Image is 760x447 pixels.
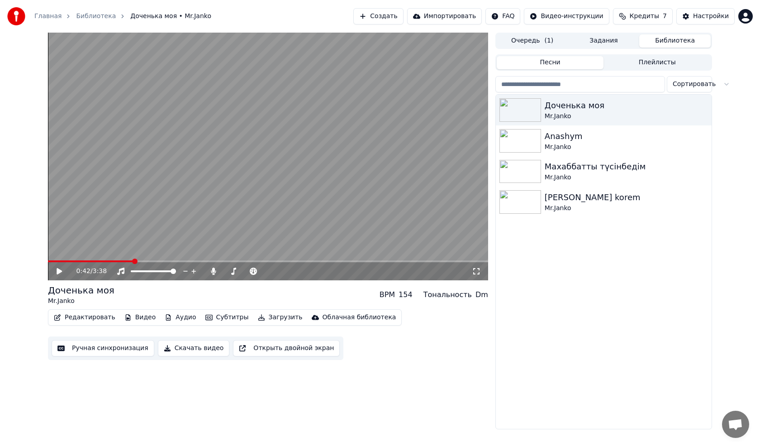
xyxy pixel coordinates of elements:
button: Загрузить [254,311,306,324]
button: Видео-инструкции [524,8,609,24]
button: Ручная синхронизация [52,340,154,356]
div: Anashym [545,130,708,143]
a: Библиотека [76,12,116,21]
div: Открытый чат [722,411,749,438]
button: Библиотека [639,34,711,48]
span: Доченька моя • Mr.Janko [130,12,211,21]
button: Плейлисты [603,56,711,69]
div: Доченька моя [48,284,114,297]
div: Махаббатты түсінбедім [545,160,708,173]
button: Задания [568,34,640,48]
div: Mr.Janko [545,143,708,152]
button: Создать [353,8,403,24]
div: Mr.Janko [545,204,708,213]
button: Редактировать [50,311,119,324]
div: Тональность [423,289,472,300]
div: Mr.Janko [545,173,708,182]
button: Очередь [497,34,568,48]
div: Mr.Janko [545,112,708,121]
div: Доченька моя [545,99,708,112]
a: Главная [34,12,62,21]
img: youka [7,7,25,25]
div: Настройки [693,12,729,21]
div: / [76,267,98,276]
div: Dm [475,289,488,300]
span: 7 [663,12,667,21]
button: Субтитры [202,311,252,324]
button: Аудио [161,311,199,324]
div: [PERSON_NAME] korem [545,191,708,204]
button: Видео [121,311,160,324]
button: Настройки [676,8,735,24]
button: Кредиты7 [613,8,673,24]
button: Открыть двойной экран [233,340,340,356]
span: Сортировать [673,80,716,89]
span: 0:42 [76,267,90,276]
div: BPM [380,289,395,300]
div: Mr.Janko [48,297,114,306]
nav: breadcrumb [34,12,211,21]
button: Скачать видео [158,340,230,356]
button: Импортировать [407,8,482,24]
button: FAQ [485,8,520,24]
button: Песни [497,56,604,69]
div: 154 [399,289,413,300]
div: Облачная библиотека [323,313,396,322]
span: 3:38 [93,267,107,276]
span: Кредиты [630,12,659,21]
span: ( 1 ) [544,36,553,45]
